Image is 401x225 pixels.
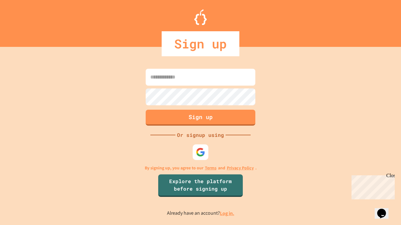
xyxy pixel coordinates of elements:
[162,31,239,56] div: Sign up
[220,210,234,217] a: Log in.
[349,173,395,199] iframe: chat widget
[196,147,205,157] img: google-icon.svg
[167,209,234,217] p: Already have an account?
[227,165,254,171] a: Privacy Policy
[194,9,207,25] img: Logo.svg
[375,200,395,219] iframe: chat widget
[205,165,216,171] a: Terms
[3,2,43,40] div: Chat with us now!Close
[146,110,255,126] button: Sign up
[145,165,257,171] p: By signing up, you agree to our and .
[158,174,243,197] a: Explore the platform before signing up
[175,131,226,139] div: Or signup using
